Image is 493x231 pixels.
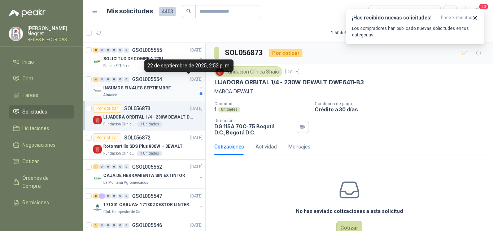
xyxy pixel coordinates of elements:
div: 0 [112,48,117,53]
div: 0 [118,164,123,169]
div: Mensajes [288,143,310,151]
img: Logo peakr [9,9,45,17]
p: Rotomartillo SDS Plus 800W – DEWALT [103,143,183,150]
span: Inicio [22,58,34,66]
button: 20 [471,5,484,18]
p: GSOL005552 [132,164,162,169]
div: 0 [124,194,129,199]
p: 171301 CABUYA- 171302 DESTOR LINTER- 171305 PINZA [103,201,193,208]
p: GSOL005546 [132,223,162,228]
span: search [186,9,191,14]
a: Configuración [9,212,74,226]
div: Fundación Clínica Shaio [214,66,282,77]
img: Company Logo [93,145,102,154]
p: [DATE] [190,222,202,229]
div: 0 [124,77,129,82]
a: Cotizar [9,155,74,168]
p: Fundación Clínica Shaio [103,151,136,156]
div: 0 [112,194,117,199]
a: Remisiones [9,196,74,209]
p: REDES ELECTRICAS [27,37,74,42]
p: Club Campestre de Cali [103,209,143,215]
div: 0 [99,48,105,53]
div: 0 [124,223,129,228]
h3: No has enviado cotizaciones a esta solicitud [296,207,403,215]
p: La Montaña Agromercados [103,180,148,186]
span: Remisiones [22,199,49,206]
p: [DATE] [190,47,202,54]
div: Por cotizar [269,49,302,57]
span: 4403 [159,7,176,16]
a: 8 0 0 0 0 0 GSOL005555[DATE] Company LogoSOLICITUD DE COMPRA 2281Panela El Trébol [93,46,204,69]
div: Unidades [218,107,240,112]
p: SOLICITUD DE COMPRA 2281 [103,55,164,62]
p: Dirección [214,118,294,123]
p: MARCA DEWALT [214,88,484,95]
p: Fundación Clínica Shaio [103,121,136,127]
p: INSUMOS FINALES SEPTIEMBRE [103,85,171,92]
p: Almatec [103,92,117,98]
div: 1 Unidades [137,151,162,156]
span: Licitaciones [22,124,49,132]
div: 0 [118,48,123,53]
img: Company Logo [93,174,102,183]
div: 0 [99,77,105,82]
a: 1 0 0 0 0 0 GSOL005552[DATE] Company LogoCAJA DE HERRAMIENTA SIN EXTINTORLa Montaña Agromercados [93,163,204,186]
div: 0 [105,77,111,82]
p: [DATE] [285,68,300,75]
p: Los compradores han publicado nuevas solicitudes en tus categorías. [352,25,478,38]
span: Cotizar [22,157,39,165]
h1: Mis solicitudes [107,6,153,17]
img: Company Logo [93,86,102,95]
div: 22 de septiembre de 2025, 2:52 p. m. [144,59,234,72]
div: 0 [112,164,117,169]
div: 0 [105,164,111,169]
p: Panela El Trébol [103,63,130,69]
p: [DATE] [190,76,202,83]
a: Solicitudes [9,105,74,119]
div: 0 [118,223,123,228]
p: Crédito a 30 días [315,106,490,112]
a: Tareas [9,88,74,102]
p: DG 115A 70C-75 Bogotá D.C. , Bogotá D.C. [214,123,294,136]
p: SOL056872 [124,135,150,140]
button: ¡Has recibido nuevas solicitudes!hace 3 minutos Los compradores han publicado nuevas solicitudes ... [346,9,484,44]
div: 0 [118,194,123,199]
div: 0 [105,194,111,199]
img: Company Logo [93,116,102,124]
p: Condición de pago [315,101,490,106]
div: 1 [93,164,99,169]
a: 4 0 0 0 0 0 GSOL005554[DATE] Company LogoINSUMOS FINALES SEPTIEMBREAlmatec [93,75,204,98]
p: GSOL005554 [132,77,162,82]
p: LIJADORA ORBITAL 1/4 - 230W DEWALT DWE6411-B3 [214,79,364,86]
img: Company Logo [93,57,102,66]
p: GSOL005547 [132,194,162,199]
span: Tareas [22,91,38,99]
span: Órdenes de Compra [22,174,67,190]
h3: SOL056873 [225,47,263,58]
p: Cantidad [214,101,309,106]
img: Company Logo [216,68,224,76]
span: Chat [22,75,33,83]
div: Cotizaciones [214,143,244,151]
p: GSOL005555 [132,48,162,53]
a: Por cotizarSOL056872[DATE] Company LogoRotomartillo SDS Plus 800W – DEWALTFundación Clínica Shaio... [83,130,205,160]
p: [PERSON_NAME] Negret [27,26,74,36]
div: 0 [112,223,117,228]
div: 0 [118,77,123,82]
a: Negociaciones [9,138,74,152]
span: hace 3 minutos [441,15,472,21]
div: Actividad [256,143,277,151]
p: 1 [214,106,217,112]
div: 8 [93,48,99,53]
p: LIJADORA ORBITAL 1/4 - 230W DEWALT DWE6411-B3 [103,114,193,121]
span: Negociaciones [22,141,56,149]
p: [DATE] [190,134,202,141]
div: 0 [124,164,129,169]
a: Inicio [9,55,74,69]
img: Company Logo [93,203,102,212]
p: [DATE] [190,164,202,170]
a: Licitaciones [9,121,74,135]
a: Órdenes de Compra [9,171,74,193]
a: 2 1 0 0 0 0 GSOL005547[DATE] Company Logo171301 CABUYA- 171302 DESTOR LINTER- 171305 PINZAClub Ca... [93,192,204,215]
